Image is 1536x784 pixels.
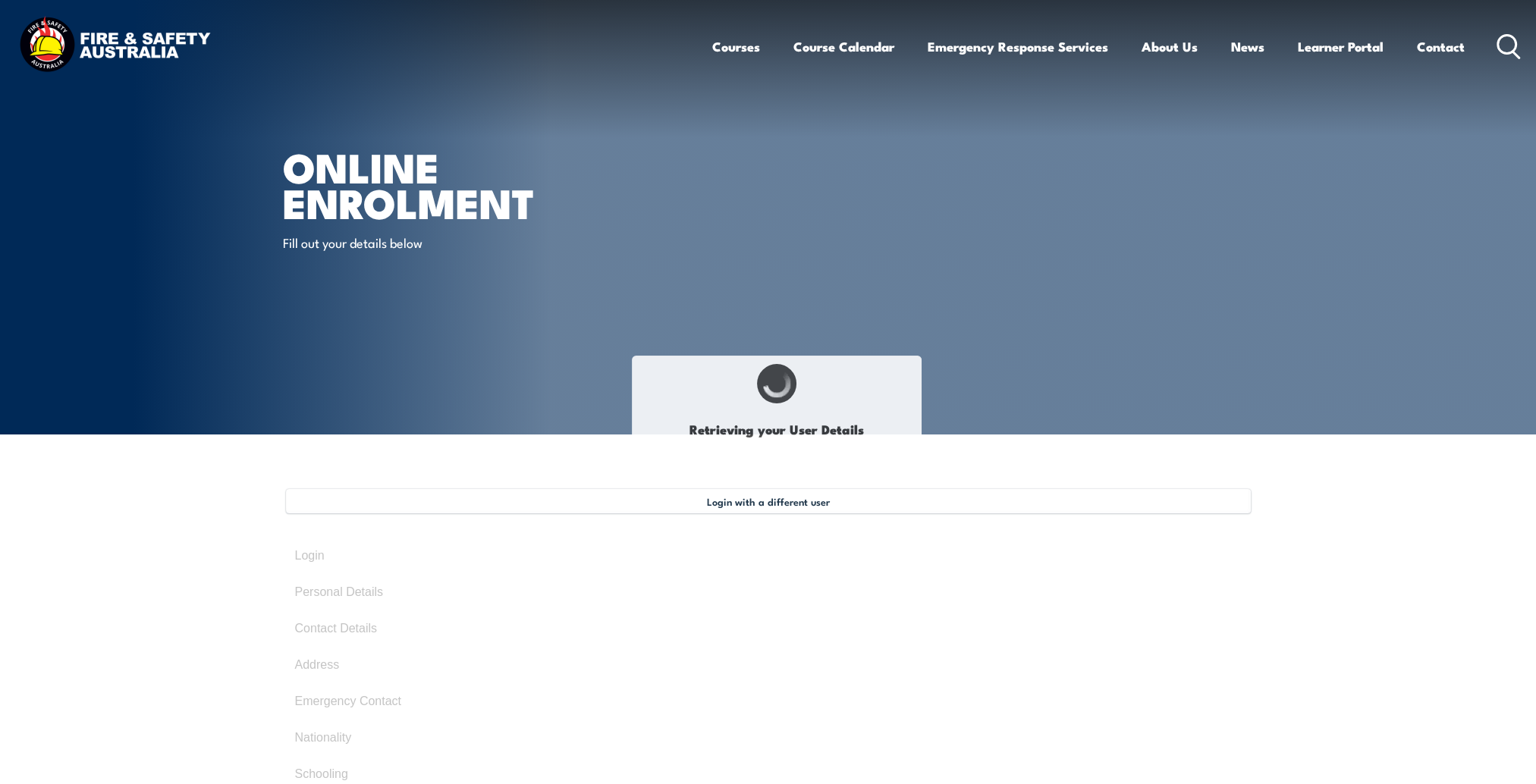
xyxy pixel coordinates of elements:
[1231,27,1264,67] a: News
[712,27,760,67] a: Courses
[793,27,894,67] a: Course Calendar
[1417,27,1465,67] a: Contact
[707,495,830,507] span: Login with a different user
[1142,27,1198,67] a: About Us
[1298,27,1384,67] a: Learner Portal
[640,412,913,447] h1: Retrieving your User Details
[283,234,560,251] p: Fill out your details below
[928,27,1108,67] a: Emergency Response Services
[283,149,658,219] h1: Online Enrolment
